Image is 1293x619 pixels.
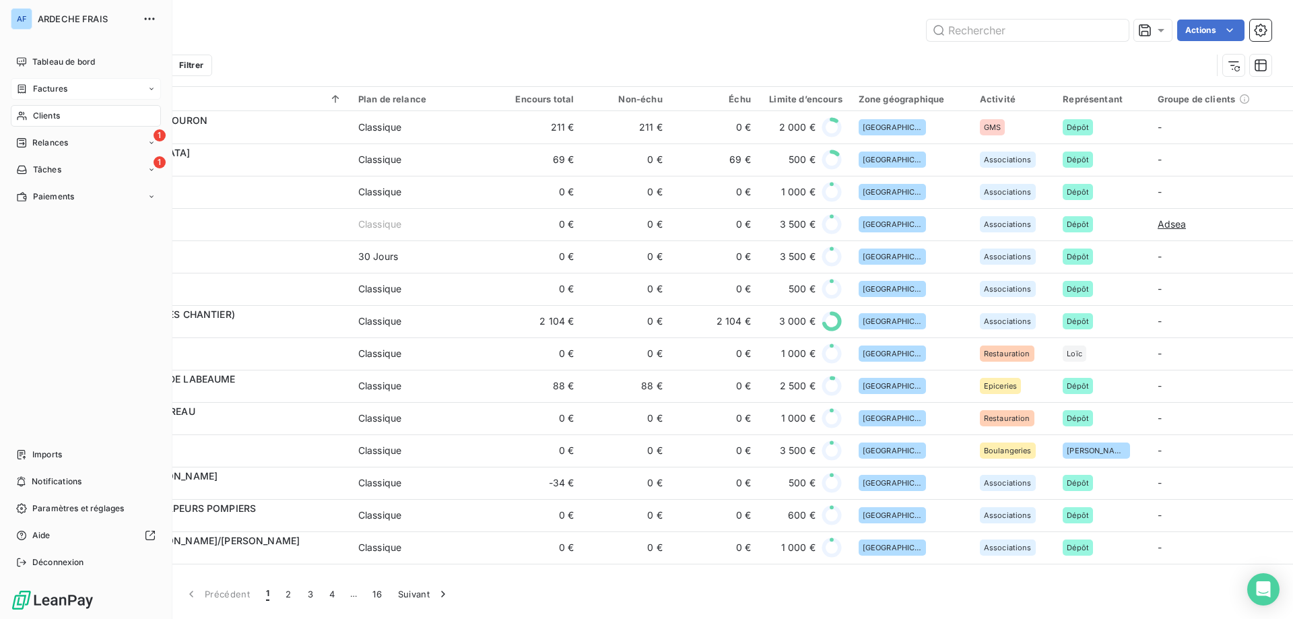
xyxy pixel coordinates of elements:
[32,137,68,149] span: Relances
[1158,283,1162,294] span: -
[984,253,1032,261] span: Associations
[582,434,670,467] td: 0 €
[671,111,759,143] td: 0 €
[358,153,401,166] div: Classique
[781,541,816,554] span: 1 000 €
[1158,380,1162,391] span: -
[859,94,964,104] div: Zone géographique
[582,208,670,240] td: 0 €
[11,589,94,611] img: Logo LeanPay
[1067,479,1089,487] span: Dépôt
[582,176,670,208] td: 0 €
[788,509,816,522] span: 600 €
[582,305,670,337] td: 0 €
[358,282,401,296] div: Classique
[1158,186,1162,197] span: -
[277,580,299,608] button: 2
[358,94,486,104] div: Plan de relance
[1067,414,1089,422] span: Dépôt
[984,479,1032,487] span: Associations
[984,447,1032,455] span: Boulangeries
[93,224,342,238] span: 41C0001300
[582,499,670,531] td: 0 €
[494,111,582,143] td: 211 €
[358,250,398,263] div: 30 Jours
[494,208,582,240] td: 0 €
[671,402,759,434] td: 0 €
[781,347,816,360] span: 1 000 €
[32,529,51,542] span: Aide
[863,123,922,131] span: [GEOGRAPHIC_DATA]
[358,444,401,457] div: Classique
[780,218,816,231] span: 3 500 €
[1067,123,1089,131] span: Dépôt
[364,580,390,608] button: 16
[358,379,401,393] div: Classique
[494,305,582,337] td: 2 104 €
[671,434,759,467] td: 0 €
[93,548,342,561] span: 41C0002054
[927,20,1129,41] input: Rechercher
[358,509,401,522] div: Classique
[1177,20,1245,41] button: Actions
[11,8,32,30] div: AF
[11,525,161,546] a: Aide
[33,164,61,176] span: Tâches
[779,121,816,134] span: 2 000 €
[863,414,922,422] span: [GEOGRAPHIC_DATA]
[176,580,258,608] button: Précédent
[32,449,62,461] span: Imports
[671,143,759,176] td: 69 €
[93,257,342,270] span: 41C0000011
[1067,317,1089,325] span: Dépôt
[984,544,1032,552] span: Associations
[984,123,1001,131] span: GMS
[93,192,342,205] span: 41C0002925
[863,220,922,228] span: [GEOGRAPHIC_DATA]
[1158,121,1162,133] span: -
[150,55,212,76] button: Filtrer
[671,176,759,208] td: 0 €
[93,160,342,173] span: 41C0001217
[780,444,816,457] span: 3 500 €
[980,94,1047,104] div: Activité
[984,220,1032,228] span: Associations
[32,502,124,515] span: Paramètres et réglages
[582,143,670,176] td: 0 €
[582,240,670,273] td: 0 €
[1158,348,1162,359] span: -
[266,587,269,601] span: 1
[1067,544,1089,552] span: Dépôt
[984,350,1030,358] span: Restauration
[671,208,759,240] td: 0 €
[494,499,582,531] td: 0 €
[494,531,582,564] td: 0 €
[1067,350,1082,358] span: Loïc
[258,580,277,608] button: 1
[1158,412,1162,424] span: -
[33,83,67,95] span: Factures
[38,13,135,24] span: ARDECHE FRAIS
[1158,315,1162,327] span: -
[1063,94,1141,104] div: Représentant
[494,370,582,402] td: 88 €
[789,282,816,296] span: 500 €
[93,515,342,529] span: 41C0002758
[343,583,364,605] span: …
[93,418,342,432] span: 41C0002959
[33,191,74,203] span: Paiements
[93,289,342,302] span: 41C0000012
[984,188,1032,196] span: Associations
[358,315,401,328] div: Classique
[671,273,759,305] td: 0 €
[494,402,582,434] td: 0 €
[781,412,816,425] span: 1 000 €
[582,564,670,596] td: 0 €
[1067,156,1089,164] span: Dépôt
[984,285,1032,293] span: Associations
[358,347,401,360] div: Classique
[494,240,582,273] td: 0 €
[494,337,582,370] td: 0 €
[1158,94,1236,104] span: Groupe de clients
[863,544,922,552] span: [GEOGRAPHIC_DATA]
